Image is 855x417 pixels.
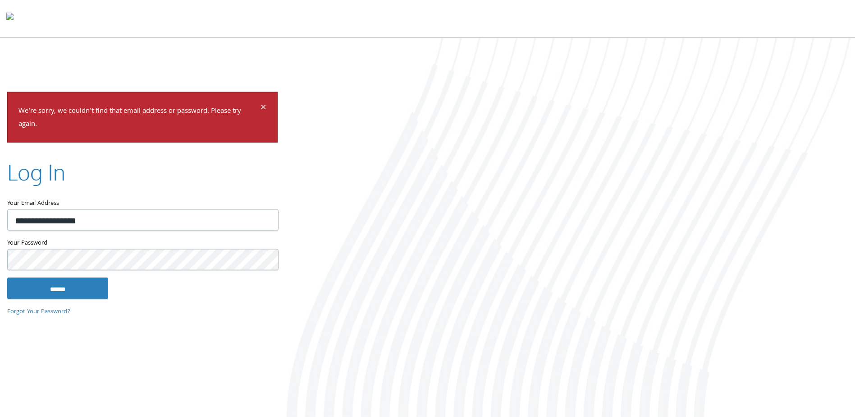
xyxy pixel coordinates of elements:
[18,105,259,131] p: We're sorry, we couldn't find that email address or password. Please try again.
[6,9,14,28] img: todyl-logo-dark.svg
[7,237,278,249] label: Your Password
[7,157,65,187] h2: Log In
[261,100,266,117] span: ×
[261,103,266,114] button: Dismiss alert
[7,307,70,317] a: Forgot Your Password?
